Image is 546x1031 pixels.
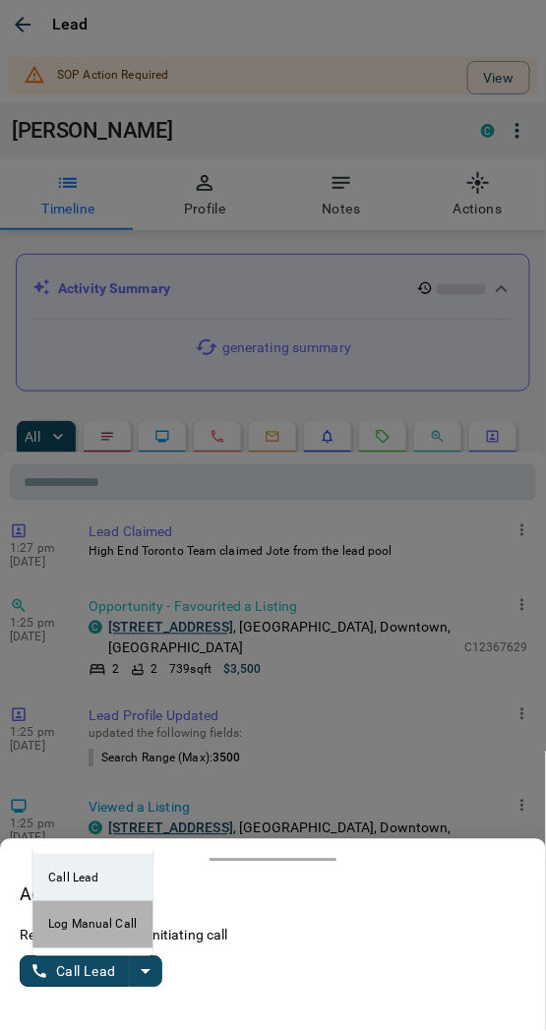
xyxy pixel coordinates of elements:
[20,881,526,908] p: Action Required:
[20,926,228,946] p: Reach out to lead by initiating call
[32,854,152,901] li: Call Lead
[32,901,152,948] li: Log Manual Call
[20,956,162,988] div: split button
[20,956,129,988] button: Call Lead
